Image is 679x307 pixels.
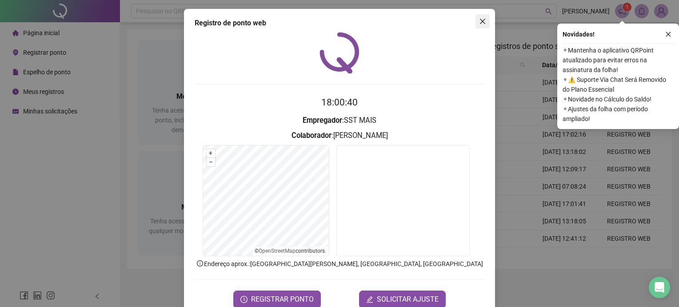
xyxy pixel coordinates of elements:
strong: Empregador [303,116,342,125]
span: close [479,18,486,25]
span: ⚬ Novidade no Cálculo do Saldo! [563,94,674,104]
h3: : SST MAIS [195,115,484,126]
span: ⚬ Mantenha o aplicativo QRPoint atualizado para evitar erros na assinatura da folha! [563,45,674,75]
span: edit [366,296,373,303]
div: Registro de ponto web [195,18,484,28]
h3: : [PERSON_NAME] [195,130,484,141]
li: © contributors. [255,248,326,254]
p: Endereço aprox. : [GEOGRAPHIC_DATA][PERSON_NAME], [GEOGRAPHIC_DATA], [GEOGRAPHIC_DATA] [195,259,484,269]
span: clock-circle [240,296,248,303]
span: ⚬ ⚠️ Suporte Via Chat Será Removido do Plano Essencial [563,75,674,94]
button: – [207,158,215,166]
a: OpenStreetMap [259,248,296,254]
button: Close [475,14,490,28]
div: Open Intercom Messenger [649,277,670,298]
span: REGISTRAR PONTO [251,294,314,305]
span: SOLICITAR AJUSTE [377,294,439,305]
span: info-circle [196,259,204,267]
time: 18:00:40 [321,97,358,108]
img: QRPoint [320,32,359,73]
span: ⚬ Ajustes da folha com período ampliado! [563,104,674,124]
span: close [665,31,671,37]
button: + [207,149,215,158]
span: Novidades ! [563,29,595,39]
strong: Colaborador [292,131,332,140]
